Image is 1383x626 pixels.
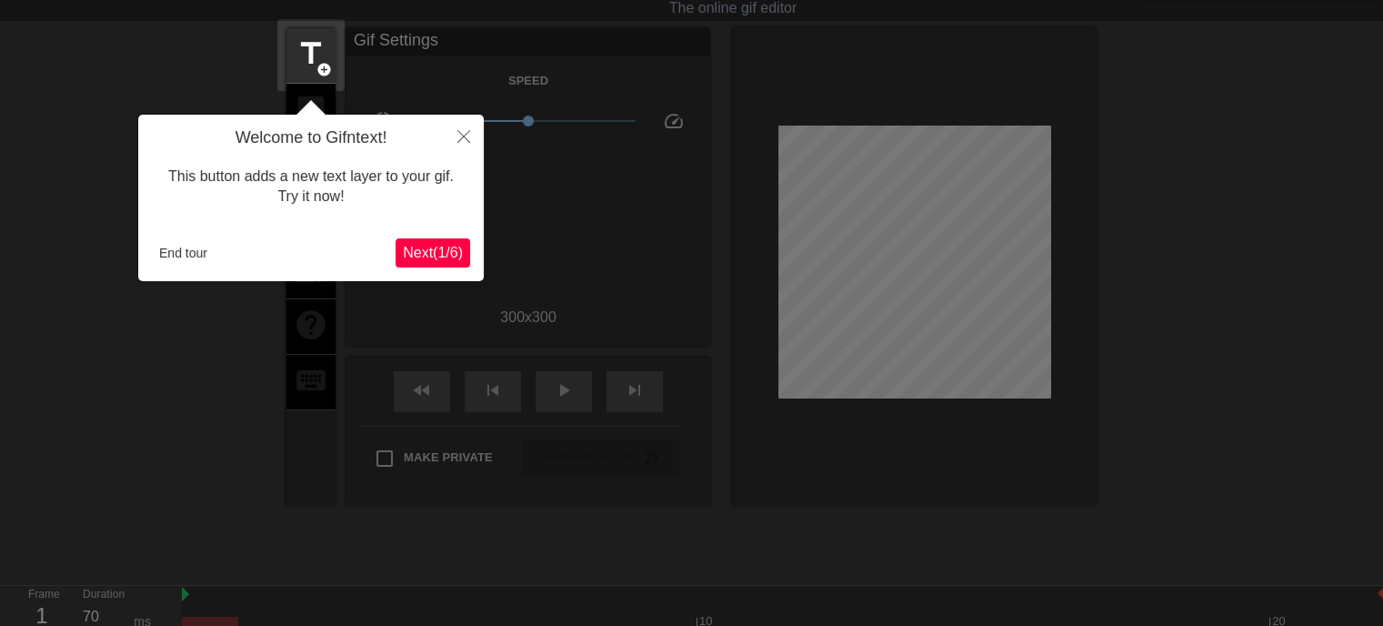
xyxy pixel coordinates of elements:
[152,148,470,226] div: This button adds a new text layer to your gif. Try it now!
[396,238,470,268] button: Next
[152,239,215,267] button: End tour
[403,245,463,260] span: Next ( 1 / 6 )
[444,115,484,156] button: Close
[152,128,470,148] h4: Welcome to Gifntext!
